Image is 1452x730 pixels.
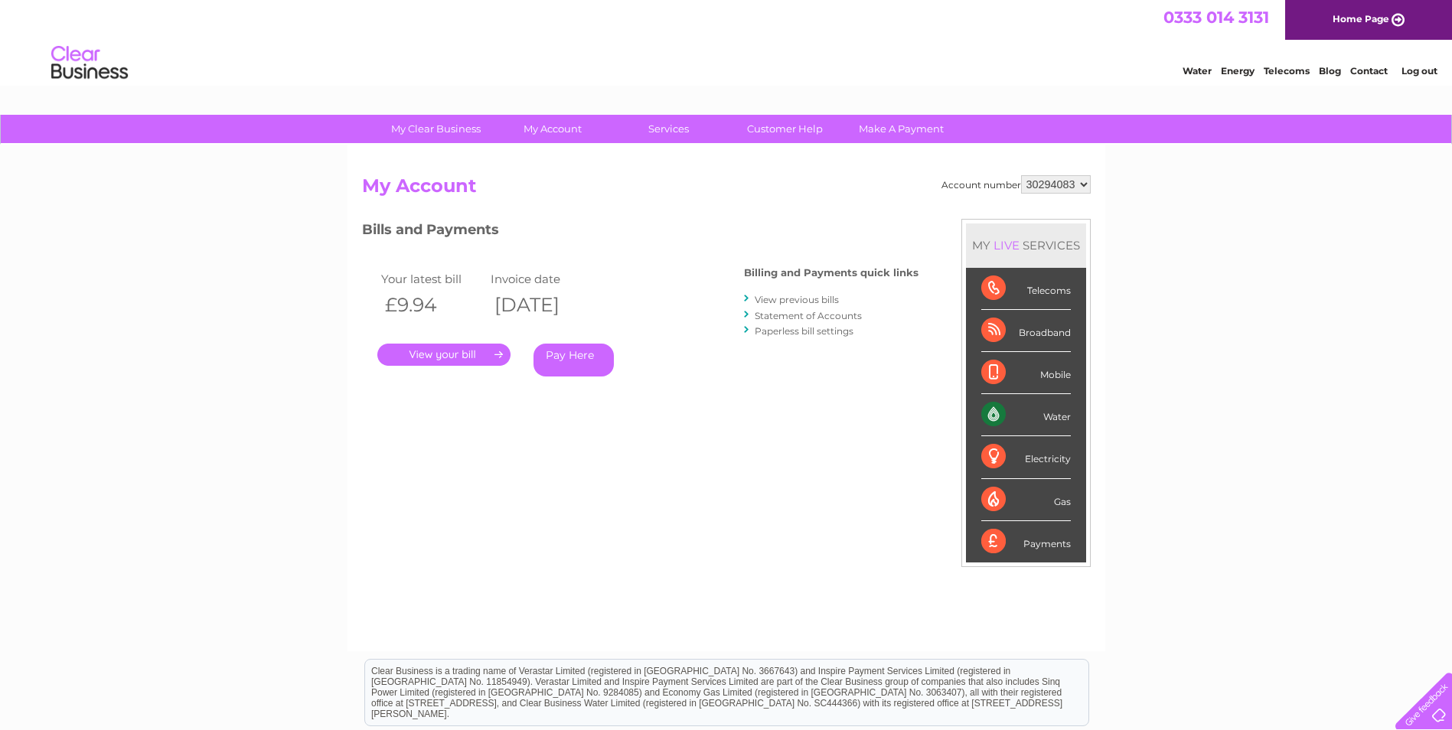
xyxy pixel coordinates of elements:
[981,436,1071,478] div: Electricity
[362,175,1091,204] h2: My Account
[377,344,511,366] a: .
[1221,65,1255,77] a: Energy
[605,115,732,143] a: Services
[362,219,919,246] h3: Bills and Payments
[744,267,919,279] h4: Billing and Payments quick links
[1350,65,1388,77] a: Contact
[487,269,597,289] td: Invoice date
[755,325,853,337] a: Paperless bill settings
[377,269,488,289] td: Your latest bill
[1401,65,1437,77] a: Log out
[489,115,615,143] a: My Account
[981,479,1071,521] div: Gas
[981,310,1071,352] div: Broadband
[722,115,848,143] a: Customer Help
[373,115,499,143] a: My Clear Business
[51,40,129,86] img: logo.png
[365,8,1088,74] div: Clear Business is a trading name of Verastar Limited (registered in [GEOGRAPHIC_DATA] No. 3667643...
[1264,65,1310,77] a: Telecoms
[838,115,964,143] a: Make A Payment
[487,289,597,321] th: [DATE]
[981,268,1071,310] div: Telecoms
[755,310,862,321] a: Statement of Accounts
[755,294,839,305] a: View previous bills
[941,175,1091,194] div: Account number
[981,521,1071,562] div: Payments
[377,289,488,321] th: £9.94
[533,344,614,376] a: Pay Here
[981,352,1071,394] div: Mobile
[981,394,1071,436] div: Water
[1163,8,1269,27] a: 0333 014 3131
[966,223,1086,267] div: MY SERVICES
[990,238,1023,253] div: LIVE
[1319,65,1341,77] a: Blog
[1183,65,1212,77] a: Water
